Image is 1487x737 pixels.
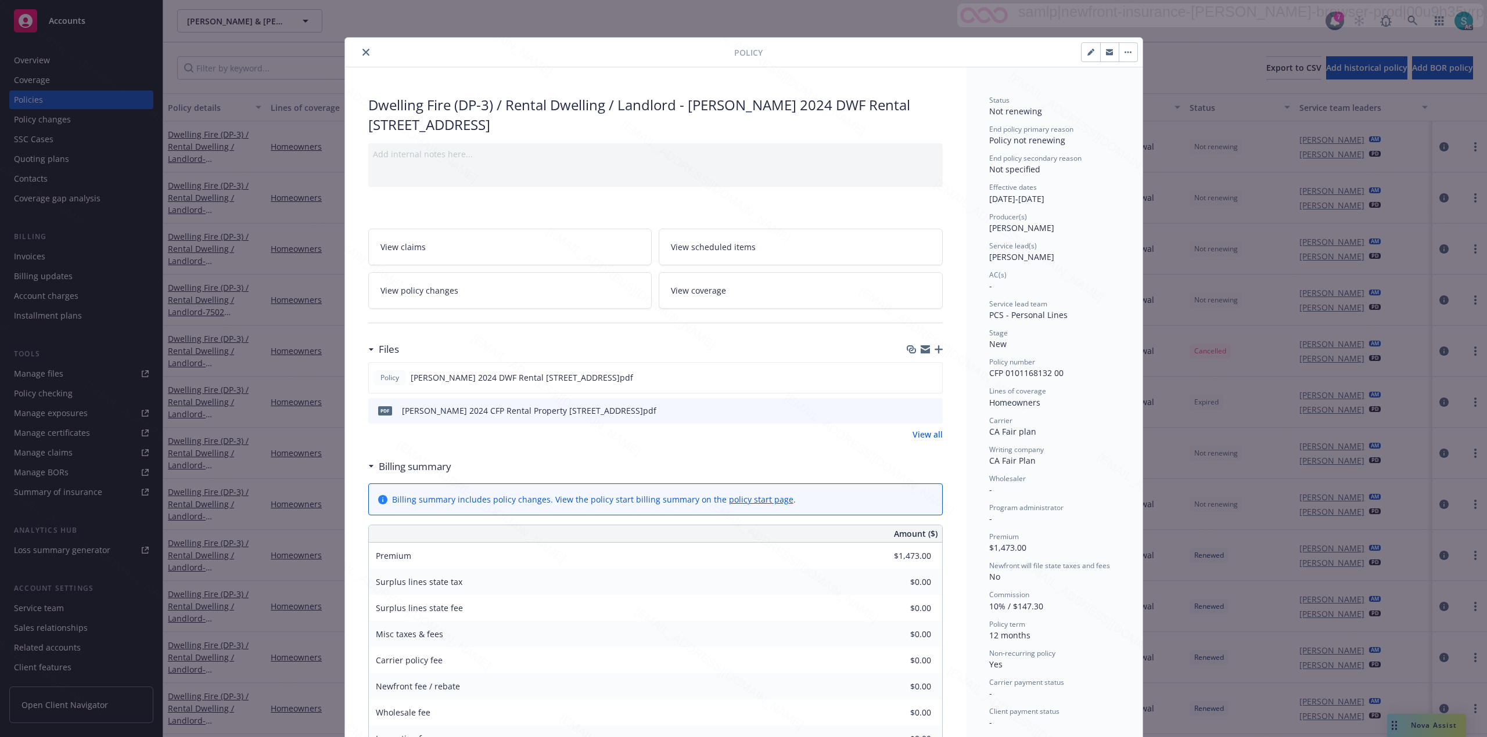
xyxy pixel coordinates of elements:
[989,484,992,495] span: -
[402,404,656,417] div: [PERSON_NAME] 2024 CFP Rental Property [STREET_ADDRESS]pdf
[989,153,1082,163] span: End policy secondary reason
[989,270,1007,280] span: AC(s)
[376,707,430,718] span: Wholesale fee
[734,46,763,59] span: Policy
[908,371,918,384] button: download file
[989,367,1064,378] span: CFP 0101168132 00
[380,241,426,253] span: View claims
[863,626,938,643] input: 0.00
[989,416,1012,425] span: Carrier
[671,284,726,297] span: View coverage
[989,688,992,699] span: -
[989,309,1068,320] span: PCS - Personal Lines
[368,459,451,474] div: Billing summary
[989,299,1047,309] span: Service lead team
[863,547,938,565] input: 0.00
[989,532,1019,541] span: Premium
[659,272,943,309] a: View coverage
[379,459,451,474] h3: Billing summary
[928,404,938,417] button: preview file
[989,182,1037,192] span: Effective dates
[368,272,652,309] a: View policy changes
[863,704,938,721] input: 0.00
[989,474,1026,483] span: Wholesaler
[989,124,1073,134] span: End policy primary reason
[989,222,1054,233] span: [PERSON_NAME]
[927,371,938,384] button: preview file
[989,386,1046,396] span: Lines of coverage
[989,164,1040,175] span: Not specified
[378,406,392,415] span: pdf
[989,106,1042,117] span: Not renewing
[373,148,938,160] div: Add internal notes here...
[376,550,411,561] span: Premium
[989,280,992,291] span: -
[989,338,1007,349] span: New
[376,576,462,587] span: Surplus lines state tax
[368,342,399,357] div: Files
[989,717,992,728] span: -
[380,284,458,297] span: View policy changes
[863,573,938,591] input: 0.00
[863,678,938,695] input: 0.00
[894,528,938,540] span: Amount ($)
[989,571,1000,582] span: No
[989,706,1059,716] span: Client payment status
[863,652,938,669] input: 0.00
[659,229,943,265] a: View scheduled items
[909,404,918,417] button: download file
[368,229,652,265] a: View claims
[378,373,401,383] span: Policy
[989,357,1035,367] span: Policy number
[989,426,1036,437] span: CA Fair plan
[989,630,1030,641] span: 12 months
[376,628,443,640] span: Misc taxes & fees
[989,542,1026,553] span: $1,473.00
[379,342,399,357] h3: Files
[989,503,1064,512] span: Program administrator
[671,241,756,253] span: View scheduled items
[989,455,1036,466] span: CA Fair Plan
[989,135,1065,146] span: Policy not renewing
[863,599,938,617] input: 0.00
[989,659,1003,670] span: Yes
[989,182,1119,204] div: [DATE] - [DATE]
[989,513,992,524] span: -
[989,601,1043,612] span: 10% / $147.30
[989,241,1037,251] span: Service lead(s)
[376,655,443,666] span: Carrier policy fee
[729,494,793,505] a: policy start page
[989,251,1054,262] span: [PERSON_NAME]
[376,681,460,692] span: Newfront fee / rebate
[368,95,943,134] div: Dwelling Fire (DP-3) / Rental Dwelling / Landlord - [PERSON_NAME] 2024 DWF Rental [STREET_ADDRESS]
[989,677,1064,687] span: Carrier payment status
[411,371,633,384] span: [PERSON_NAME] 2024 DWF Rental [STREET_ADDRESS]pdf
[359,45,373,59] button: close
[989,648,1055,658] span: Non-recurring policy
[392,493,796,505] div: Billing summary includes policy changes. View the policy start billing summary on the .
[913,428,943,440] a: View all
[989,590,1029,599] span: Commission
[989,561,1110,570] span: Newfront will file state taxes and fees
[376,602,463,613] span: Surplus lines state fee
[989,95,1010,105] span: Status
[989,396,1119,409] div: Homeowners
[989,328,1008,338] span: Stage
[989,445,1044,454] span: Writing company
[989,619,1025,629] span: Policy term
[989,212,1027,222] span: Producer(s)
